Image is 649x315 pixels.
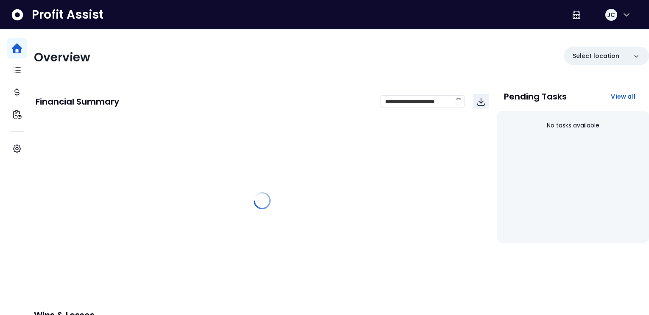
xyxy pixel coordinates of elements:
[32,7,104,22] span: Profit Assist
[604,89,642,104] button: View all
[504,92,567,101] p: Pending Tasks
[34,49,90,66] span: Overview
[573,52,619,61] p: Select location
[473,94,489,109] button: Download
[504,114,643,137] div: No tasks available
[607,11,615,19] span: JC
[36,97,119,106] p: Financial Summary
[611,92,635,101] span: View all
